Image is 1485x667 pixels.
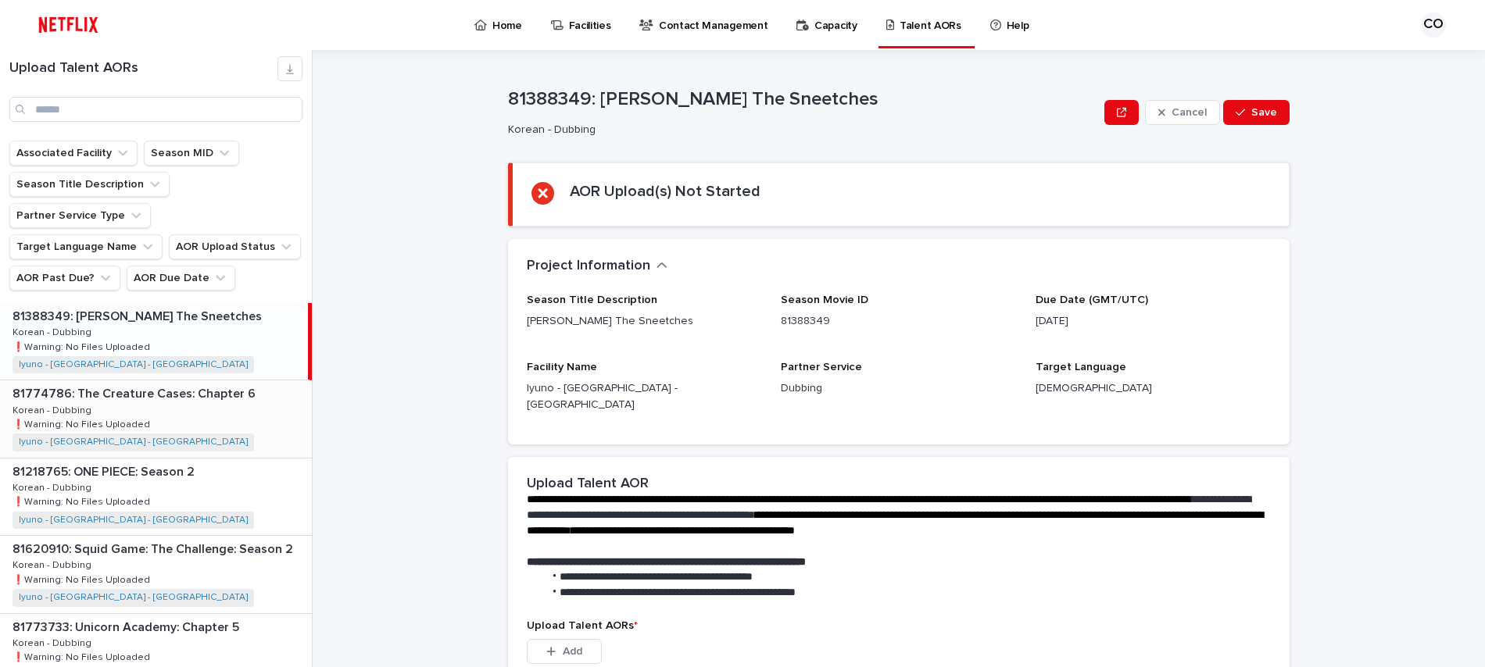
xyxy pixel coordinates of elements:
[13,557,95,571] p: Korean - Dubbing
[127,266,235,291] button: AOR Due Date
[781,362,862,373] span: Partner Service
[13,494,153,508] p: ❗️Warning: No Files Uploaded
[9,234,163,259] button: Target Language Name
[13,416,153,430] p: ❗️Warning: No Files Uploaded
[527,476,649,493] h2: Upload Talent AOR
[13,480,95,494] p: Korean - Dubbing
[13,462,198,480] p: 81218765: ONE PIECE: Season 2
[781,294,868,305] span: Season Movie ID
[1223,100,1290,125] button: Save
[9,203,151,228] button: Partner Service Type
[1251,107,1277,118] span: Save
[19,437,248,448] a: Iyuno - [GEOGRAPHIC_DATA] - [GEOGRAPHIC_DATA]
[13,539,296,557] p: 81620910: Squid Game: The Challenge: Season 2
[1036,380,1271,397] p: [DEMOGRAPHIC_DATA]
[527,313,762,330] p: [PERSON_NAME] The Sneetches
[1036,362,1126,373] span: Target Language
[19,592,248,603] a: Iyuno - [GEOGRAPHIC_DATA] - [GEOGRAPHIC_DATA]
[19,515,248,526] a: Iyuno - [GEOGRAPHIC_DATA] - [GEOGRAPHIC_DATA]
[527,294,657,305] span: Season Title Description
[1421,12,1446,37] div: CO
[13,339,153,353] p: ❗️Warning: No Files Uploaded
[781,380,1016,397] p: Dubbing
[527,380,762,413] p: Iyuno - [GEOGRAPHIC_DATA] - [GEOGRAPHIC_DATA]
[144,141,239,166] button: Season MID
[9,60,277,77] h1: Upload Talent AORs
[508,88,1098,111] p: 81388349: [PERSON_NAME] The Sneetches
[563,646,582,657] span: Add
[13,306,265,324] p: 81388349: [PERSON_NAME] The Sneetches
[13,572,153,586] p: ❗️Warning: No Files Uploaded
[508,123,1092,137] p: Korean - Dubbing
[781,313,1016,330] p: 81388349
[9,97,302,122] input: Search
[527,258,667,275] button: Project Information
[570,182,760,201] h2: AOR Upload(s) Not Started
[13,402,95,416] p: Korean - Dubbing
[1036,294,1148,305] span: Due Date (GMT/UTC)
[169,234,301,259] button: AOR Upload Status
[1145,100,1220,125] button: Cancel
[13,324,95,338] p: Korean - Dubbing
[13,649,153,663] p: ❗️Warning: No Files Uploaded
[13,635,95,649] p: Korean - Dubbing
[13,383,259,401] p: 81774786: The Creature Cases: Chapter 6
[9,172,170,197] button: Season Title Description
[1036,313,1271,330] p: [DATE]
[19,359,248,370] a: Iyuno - [GEOGRAPHIC_DATA] - [GEOGRAPHIC_DATA]
[9,266,120,291] button: AOR Past Due?
[527,639,602,664] button: Add
[527,362,597,373] span: Facility Name
[527,258,650,275] h2: Project Information
[527,620,638,631] span: Upload Talent AORs
[1172,107,1207,118] span: Cancel
[31,9,106,41] img: ifQbXi3ZQGMSEF7WDB7W
[13,617,242,635] p: 81773733: Unicorn Academy: Chapter 5
[9,141,138,166] button: Associated Facility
